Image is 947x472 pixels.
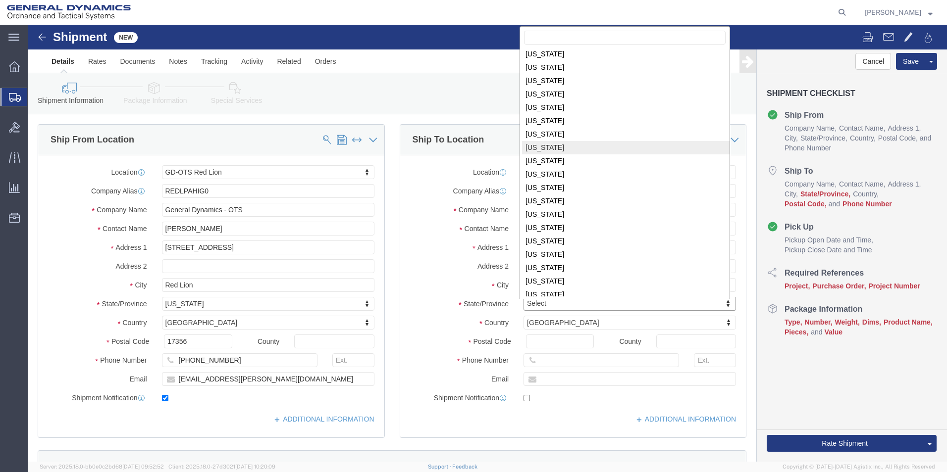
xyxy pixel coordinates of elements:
span: [DATE] 10:20:09 [235,464,275,470]
iframe: FS Legacy Container [28,25,947,462]
span: Server: 2025.18.0-bb0e0c2bd68 [40,464,164,470]
a: Support [428,464,453,470]
span: Client: 2025.18.0-27d3021 [168,464,275,470]
a: Feedback [452,464,477,470]
span: [DATE] 09:52:52 [122,464,164,470]
button: [PERSON_NAME] [864,6,933,18]
span: Kayla Singleton [865,7,921,18]
img: logo [7,5,131,20]
span: Copyright © [DATE]-[DATE] Agistix Inc., All Rights Reserved [783,463,935,471]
